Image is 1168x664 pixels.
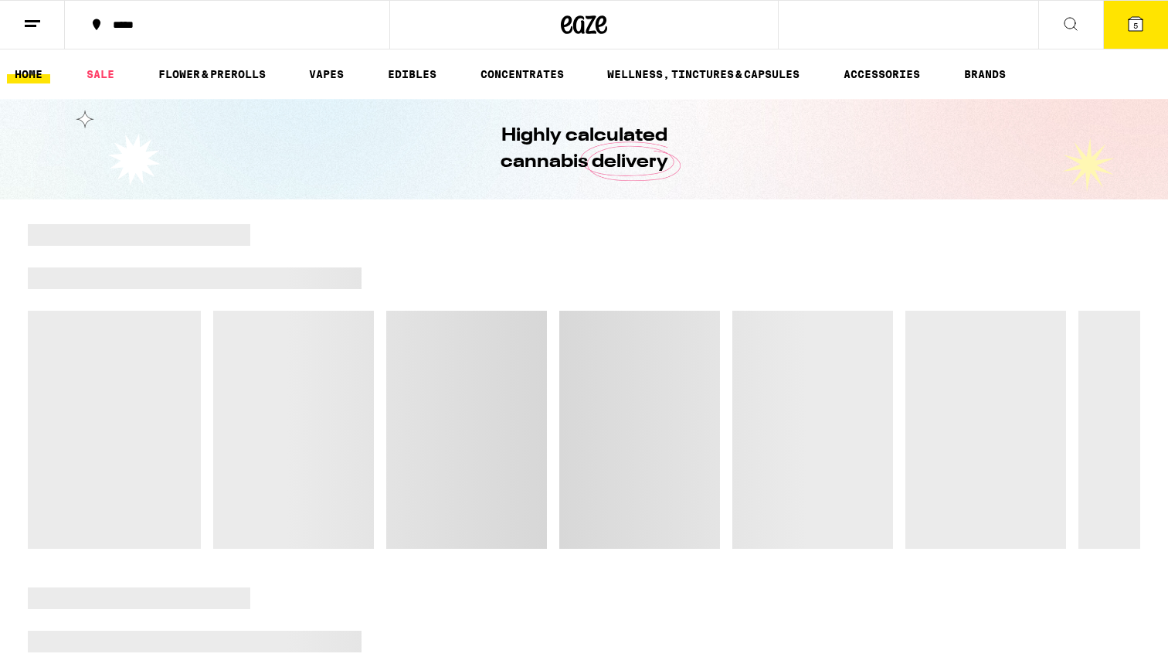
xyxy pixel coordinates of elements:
[836,65,928,83] a: ACCESSORIES
[301,65,351,83] a: VAPES
[79,65,122,83] a: SALE
[151,65,273,83] a: FLOWER & PREROLLS
[457,123,711,175] h1: Highly calculated cannabis delivery
[1133,21,1138,30] span: 5
[1103,1,1168,49] button: 5
[380,65,444,83] a: EDIBLES
[7,65,50,83] a: HOME
[473,65,572,83] a: CONCENTRATES
[956,65,1014,83] a: BRANDS
[599,65,807,83] a: WELLNESS, TINCTURES & CAPSULES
